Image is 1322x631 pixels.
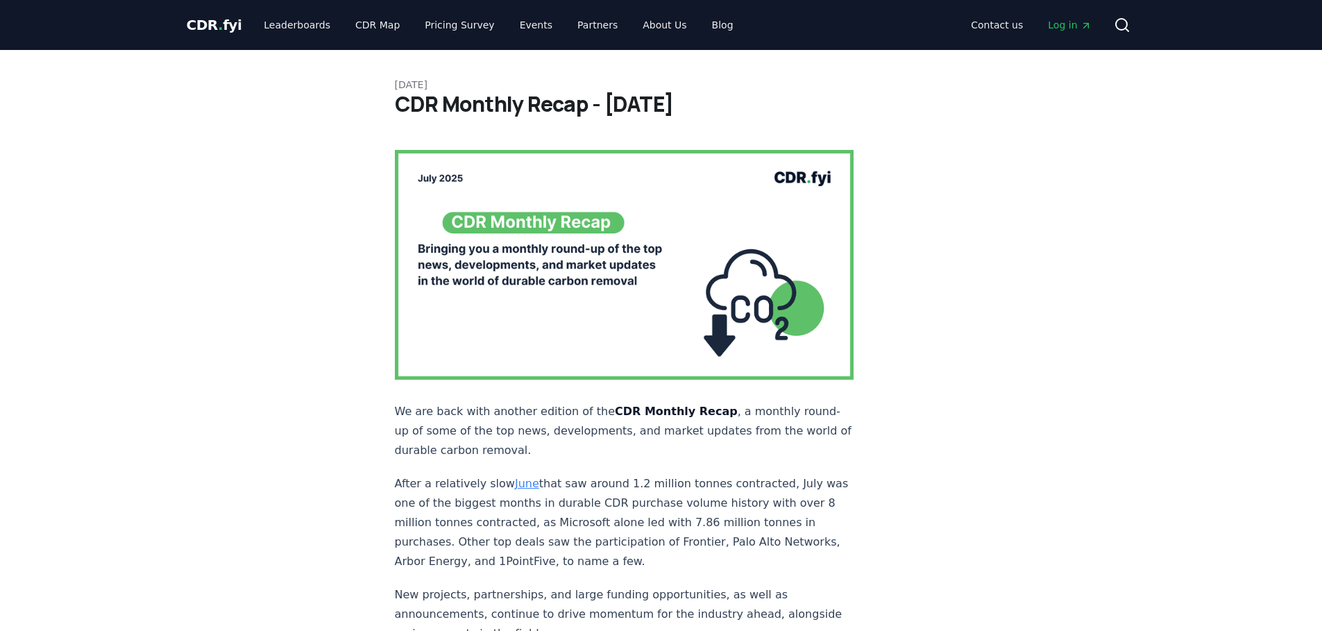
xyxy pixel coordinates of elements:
[1037,12,1102,37] a: Log in
[395,78,928,92] p: [DATE]
[253,12,744,37] nav: Main
[701,12,745,37] a: Blog
[218,17,223,33] span: .
[395,402,854,460] p: We are back with another edition of the , a monthly round-up of some of the top news, development...
[395,92,928,117] h1: CDR Monthly Recap - [DATE]
[632,12,697,37] a: About Us
[187,15,242,35] a: CDR.fyi
[395,474,854,571] p: After a relatively slow that saw around 1.2 million tonnes contracted, July was one of the bigges...
[960,12,1034,37] a: Contact us
[509,12,563,37] a: Events
[566,12,629,37] a: Partners
[395,150,854,380] img: blog post image
[1048,18,1091,32] span: Log in
[253,12,341,37] a: Leaderboards
[615,405,738,418] strong: CDR Monthly Recap
[960,12,1102,37] nav: Main
[414,12,505,37] a: Pricing Survey
[515,477,539,490] a: June
[344,12,411,37] a: CDR Map
[187,17,242,33] span: CDR fyi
